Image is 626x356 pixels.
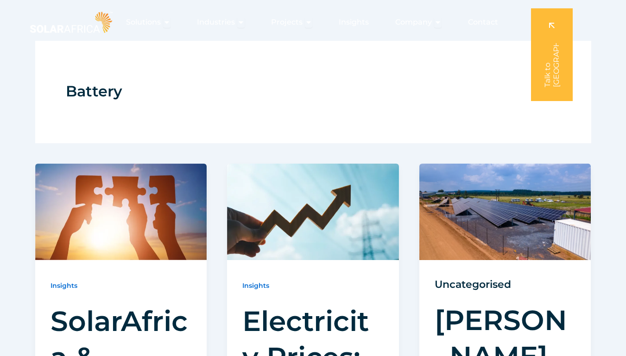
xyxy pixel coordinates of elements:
div: Menu Toggle [114,13,506,32]
a: Contact [468,17,498,28]
a: Insights [242,281,269,290]
span: Industries [197,17,235,28]
img: SolarAfrica and Starsight Energy unite for change [35,164,207,260]
span: Uncategorised [435,275,576,294]
nav: Menu [114,13,506,32]
span: Solutions [126,17,161,28]
img: Solar Energy Project Tekwani Sawmills (Newington) 1 [419,164,591,260]
span: Company [395,17,432,28]
span: Projects [271,17,303,28]
a: Insights [51,281,77,290]
img: Electricity Prices: How Businesses Can Stay Ahead of Hikes [227,164,399,260]
a: Insights [339,17,369,28]
h1: Battery [66,71,561,111]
